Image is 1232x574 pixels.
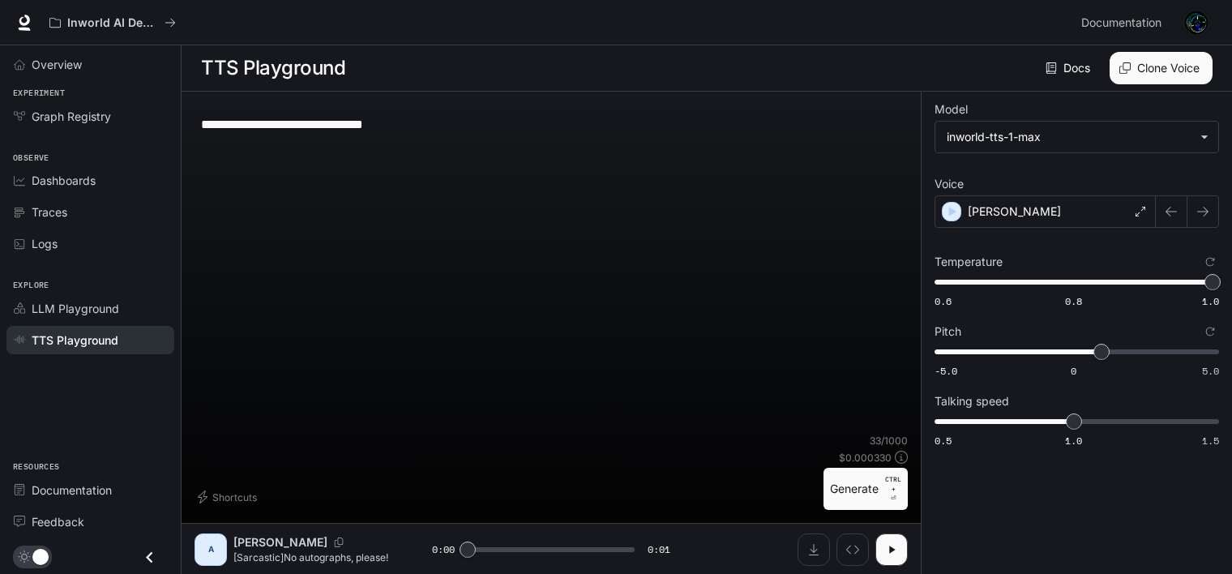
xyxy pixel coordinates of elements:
[6,166,174,195] a: Dashboards
[935,326,961,337] p: Pitch
[1071,364,1076,378] span: 0
[1201,323,1219,341] button: Reset to default
[195,484,263,510] button: Shortcuts
[935,256,1003,268] p: Temperature
[885,474,901,494] p: CTRL +
[1065,294,1082,308] span: 0.8
[1202,434,1219,448] span: 1.5
[1075,6,1174,39] a: Documentation
[6,229,174,258] a: Logs
[32,235,58,252] span: Logs
[947,129,1192,145] div: inworld-tts-1-max
[1201,253,1219,271] button: Reset to default
[6,476,174,504] a: Documentation
[67,16,158,30] p: Inworld AI Demos
[935,104,968,115] p: Model
[6,50,174,79] a: Overview
[6,102,174,131] a: Graph Registry
[6,508,174,536] a: Feedback
[32,482,112,499] span: Documentation
[798,533,830,566] button: Download audio
[836,533,869,566] button: Inspect
[6,294,174,323] a: LLM Playground
[32,203,67,221] span: Traces
[935,178,964,190] p: Voice
[1185,11,1208,34] img: User avatar
[1081,13,1161,33] span: Documentation
[839,451,892,465] p: $ 0.000330
[935,396,1009,407] p: Talking speed
[935,434,952,448] span: 0.5
[32,172,96,189] span: Dashboards
[1110,52,1213,84] button: Clone Voice
[32,108,111,125] span: Graph Registry
[32,332,118,349] span: TTS Playground
[32,300,119,317] span: LLM Playground
[935,364,957,378] span: -5.0
[32,547,49,565] span: Dark mode toggle
[1065,434,1082,448] span: 1.0
[233,534,327,550] p: [PERSON_NAME]
[968,203,1061,220] p: [PERSON_NAME]
[823,468,908,510] button: GenerateCTRL +⏎
[32,56,82,73] span: Overview
[1042,52,1097,84] a: Docs
[870,434,908,448] p: 33 / 1000
[432,542,455,558] span: 0:00
[935,294,952,308] span: 0.6
[1202,364,1219,378] span: 5.0
[233,550,393,564] p: [Sarcastic]No autographs, please!
[6,198,174,226] a: Traces
[1180,6,1213,39] button: User avatar
[935,122,1218,152] div: inworld-tts-1-max
[201,52,345,84] h1: TTS Playground
[131,541,168,574] button: Close drawer
[42,6,183,39] button: All workspaces
[327,538,350,547] button: Copy Voice ID
[198,537,224,563] div: A
[1202,294,1219,308] span: 1.0
[648,542,670,558] span: 0:01
[885,474,901,503] p: ⏎
[6,326,174,354] a: TTS Playground
[32,513,84,530] span: Feedback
